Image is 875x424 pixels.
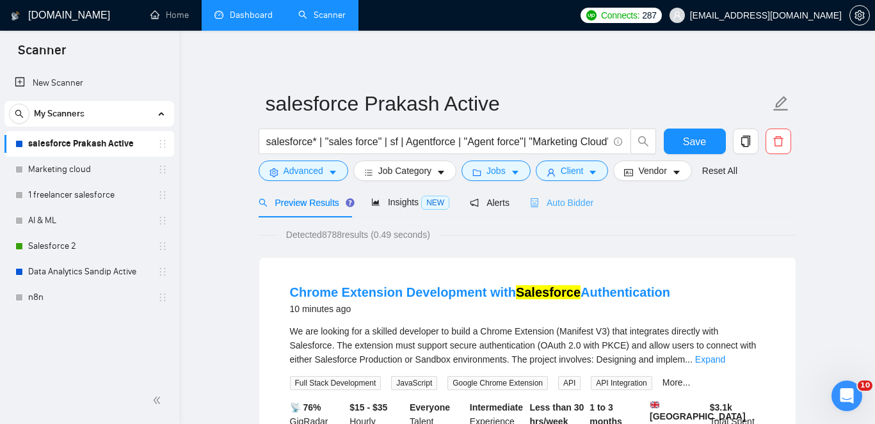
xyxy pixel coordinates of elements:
[4,70,174,96] li: New Scanner
[378,164,431,178] span: Job Category
[733,129,759,154] button: copy
[486,164,506,178] span: Jobs
[650,400,746,421] b: [GEOGRAPHIC_DATA]
[470,198,479,207] span: notification
[28,208,150,233] a: AI & ML
[364,168,373,177] span: bars
[157,267,168,277] span: holder
[673,11,682,20] span: user
[530,198,593,208] span: Auto Bidder
[28,182,150,208] a: 1 freelancer salesforce
[290,301,671,317] div: 10 minutes ago
[391,376,437,390] span: JavaScript
[328,168,337,177] span: caret-down
[150,10,189,20] a: homeHome
[290,376,381,390] span: Full Stack Development
[630,129,656,154] button: search
[157,190,168,200] span: holder
[15,70,164,96] a: New Scanner
[462,161,531,181] button: folderJobscaret-down
[298,10,346,20] a: searchScanner
[266,134,608,150] input: Search Freelance Jobs...
[664,129,726,154] button: Save
[614,137,622,146] span: info-circle
[28,131,150,157] a: salesforce Prakash Active
[849,10,870,20] a: setting
[157,241,168,251] span: holder
[290,326,757,365] span: We are looking for a skilled developer to build a Chrome Extension (Manifest V3) that integrates ...
[157,164,168,175] span: holder
[547,168,556,177] span: user
[511,168,520,177] span: caret-down
[516,285,581,299] mark: Salesforce
[638,164,666,178] span: Vendor
[259,198,268,207] span: search
[290,285,671,299] a: Chrome Extension Development withSalesforceAuthentication
[586,10,597,20] img: upwork-logo.png
[850,10,869,20] span: setting
[561,164,584,178] span: Client
[662,377,691,388] a: More...
[624,168,633,177] span: idcard
[266,88,770,120] input: Scanner name...
[157,292,168,302] span: holder
[28,259,150,285] a: Data Analytics Sandip Active
[28,157,150,182] a: Marketing cloud
[4,101,174,310] li: My Scanners
[214,10,273,20] a: dashboardDashboard
[269,168,278,177] span: setting
[588,168,597,177] span: caret-down
[28,285,150,310] a: n8n
[650,400,659,409] img: 🇬🇧
[591,376,652,390] span: API Integration
[344,197,356,208] div: Tooltip anchor
[601,8,639,22] span: Connects:
[277,228,439,242] span: Detected 8788 results (0.49 seconds)
[28,233,150,259] a: Salesforce 2
[702,164,737,178] a: Reset All
[470,198,510,208] span: Alerts
[157,216,168,226] span: holder
[773,95,789,112] span: edit
[34,101,84,127] span: My Scanners
[683,134,706,150] span: Save
[470,402,523,412] b: Intermediate
[631,136,655,147] span: search
[410,402,450,412] b: Everyone
[284,164,323,178] span: Advanced
[157,139,168,149] span: holder
[472,168,481,177] span: folder
[421,196,449,210] span: NEW
[259,198,351,208] span: Preview Results
[259,161,348,181] button: settingAdvancedcaret-down
[152,394,165,407] span: double-left
[371,197,449,207] span: Insights
[558,376,581,390] span: API
[672,168,681,177] span: caret-down
[695,354,725,365] a: Expand
[831,381,862,411] iframe: Intercom live chat
[447,376,548,390] span: Google Chrome Extension
[858,381,872,391] span: 10
[353,161,456,181] button: barsJob Categorycaret-down
[734,136,758,147] span: copy
[613,161,691,181] button: idcardVendorcaret-down
[766,136,791,147] span: delete
[371,198,380,207] span: area-chart
[349,402,387,412] b: $15 - $35
[766,129,791,154] button: delete
[685,354,693,365] span: ...
[710,402,732,412] b: $ 3.1k
[9,104,29,124] button: search
[11,6,20,26] img: logo
[10,109,29,118] span: search
[849,5,870,26] button: setting
[536,161,609,181] button: userClientcaret-down
[290,402,321,412] b: 📡 76%
[437,168,446,177] span: caret-down
[530,198,539,207] span: robot
[290,324,765,366] div: We are looking for a skilled developer to build a Chrome Extension (Manifest V3) that integrates ...
[8,41,76,68] span: Scanner
[642,8,656,22] span: 287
